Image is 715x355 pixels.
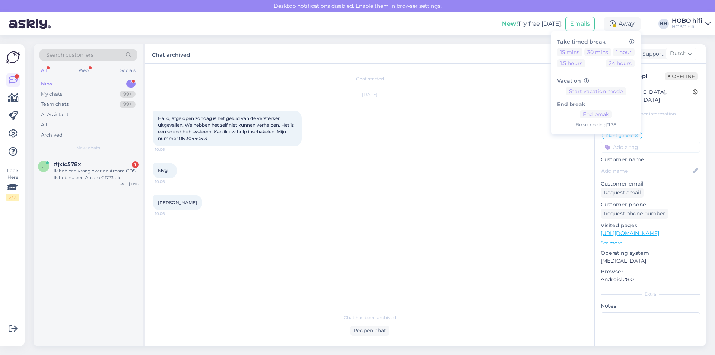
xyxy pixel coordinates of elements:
h6: End break [557,101,635,108]
button: 30 mins [584,48,611,56]
span: 10:06 [155,211,183,216]
p: Android 28.0 [601,276,700,283]
img: Askly Logo [6,50,20,64]
div: Look Here [6,167,19,201]
div: # xrfce6pl [619,72,665,81]
span: #jxic578x [54,161,81,168]
p: Customer phone [601,201,700,209]
div: Team chats [41,101,69,108]
span: Klant gebeld [606,133,634,138]
div: [GEOGRAPHIC_DATA], [GEOGRAPHIC_DATA] [603,88,693,104]
label: Chat archived [152,49,190,59]
button: 24 hours [606,59,635,67]
div: 2 / 3 [6,194,19,201]
span: Search customers [46,51,93,59]
p: Browser [601,268,700,276]
div: Request phone number [601,209,668,219]
span: 10:06 [155,147,183,152]
div: [DATE] [153,91,587,98]
div: AI Assistant [41,111,69,118]
div: Try free [DATE]: [502,19,562,28]
h6: Take timed break [557,39,635,45]
input: Add a tag [601,142,700,153]
span: Mvg [158,168,168,173]
div: Away [604,17,641,31]
p: Customer tags [601,122,700,130]
div: HH [658,19,669,29]
div: Socials [119,66,137,75]
span: Dutch [670,50,686,58]
span: 10:06 [155,179,183,184]
button: Emails [565,17,595,31]
p: [MEDICAL_DATA] [601,257,700,265]
div: New [41,80,53,88]
p: Notes [601,302,700,310]
button: 1 hour [613,48,635,56]
div: Archived [41,131,63,139]
div: Extra [601,291,700,298]
div: Customer information [601,111,700,117]
div: HOBO hifi [672,24,702,30]
div: All [39,66,48,75]
span: Hallo, afgelopen zondag is het geluid van de versterker uitgevallen. We hebben het zelf niet kunn... [158,115,295,141]
button: Start vacation mode [566,87,626,95]
div: Web [77,66,90,75]
button: 1.5 hours [557,59,585,67]
span: Chat has been archived [344,314,396,321]
span: j [42,164,45,169]
div: 1 [126,80,136,88]
a: [URL][DOMAIN_NAME] [601,230,659,237]
div: My chats [41,91,62,98]
div: HOBO hifi [672,18,702,24]
p: Operating system [601,249,700,257]
a: HOBO hifiHOBO hifi [672,18,711,30]
div: Request email [601,188,644,198]
div: Chat started [153,76,587,82]
p: See more ... [601,240,700,246]
div: 1 [132,161,139,168]
b: New! [502,20,518,27]
div: Ik heb een vraag over de Arcam CD5. Ik heb nu een Arcam CD23 die langzaam begint te storen. Nu he... [54,168,139,181]
div: 99+ [120,101,136,108]
div: [DATE] 11:15 [117,181,139,187]
span: Offline [665,72,698,80]
div: Support [639,50,664,58]
button: End break [580,110,612,118]
span: [PERSON_NAME] [158,200,197,205]
h6: Vacation [557,78,635,84]
p: Customer email [601,180,700,188]
div: All [41,121,47,129]
p: Visited pages [601,222,700,229]
input: Add name [601,167,692,175]
div: Reopen chat [350,326,389,336]
button: 15 mins [557,48,582,56]
div: Break ending | 11:35 [557,121,635,128]
p: Customer name [601,156,700,164]
span: New chats [76,145,100,151]
div: 99+ [120,91,136,98]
